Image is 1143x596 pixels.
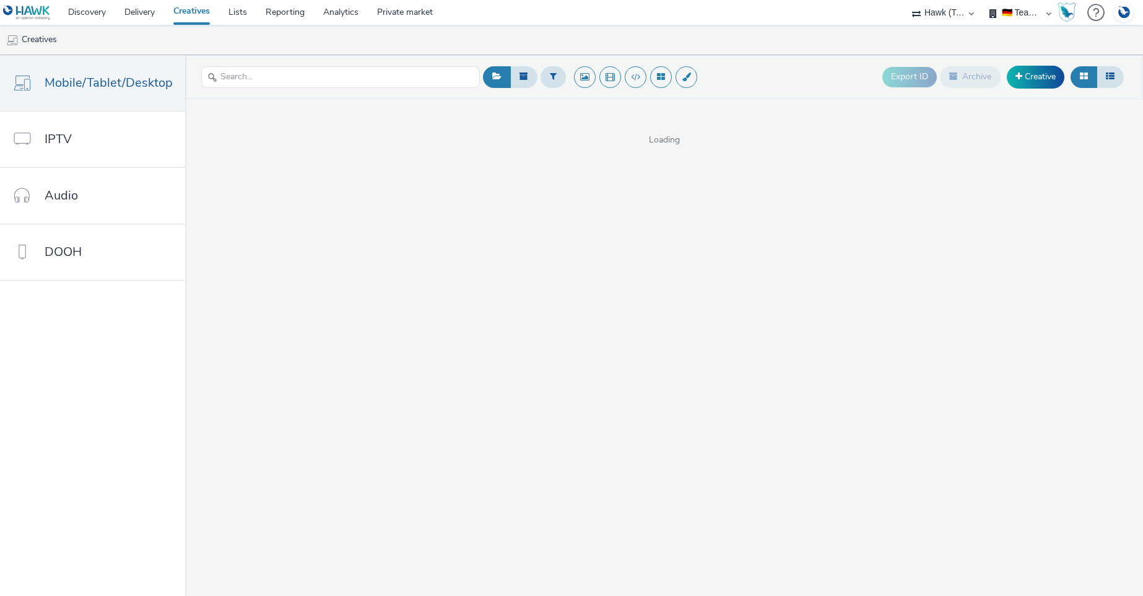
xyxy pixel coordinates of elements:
img: mobile [6,34,19,46]
button: Export ID [882,67,937,87]
button: Table [1097,66,1124,87]
a: Hawk Academy [1058,2,1081,22]
span: Audio [45,186,78,204]
span: Loading [185,134,1143,146]
button: Grid [1071,66,1097,87]
span: DOOH [45,243,82,261]
img: Hawk Academy [1058,2,1076,22]
span: IPTV [45,130,72,148]
button: Archive [940,66,1001,87]
img: Account DE [1115,2,1133,23]
a: Creative [1007,66,1064,88]
img: undefined Logo [3,5,51,20]
span: Mobile/Tablet/Desktop [45,74,173,92]
input: Search... [201,66,480,88]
